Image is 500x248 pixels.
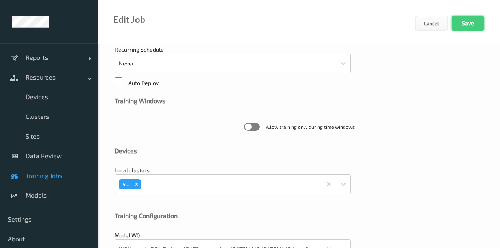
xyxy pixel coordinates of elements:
button: Save [452,16,484,31]
div: Edit Job [113,16,145,24]
span: Model W0 [115,232,140,239]
div: Training Configuration [115,212,484,220]
span: Allow training only during time windows [266,123,355,131]
button: Cancel [415,16,448,31]
div: Training Windows [115,97,484,105]
span: Local clusters [115,167,150,174]
div: Devices [115,147,484,155]
div: Remove Pilot [132,179,141,189]
span: Recurring Schedule [115,46,164,53]
span: Auto Deploy [128,80,159,86]
div: Pilot [119,179,132,189]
